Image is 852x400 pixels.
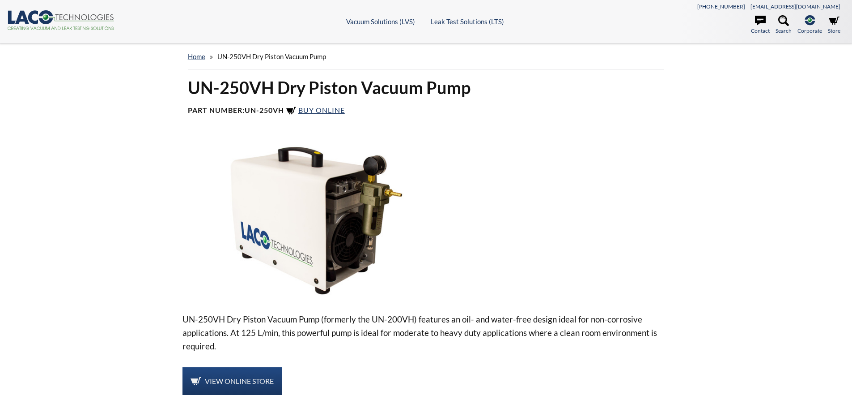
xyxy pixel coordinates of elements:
a: Leak Test Solutions (LTS) [431,17,504,26]
a: Buy Online [286,106,345,114]
a: Store [828,15,840,35]
a: Search [776,15,792,35]
h4: Part Number: [188,106,665,116]
span: View Online Store [205,377,274,385]
b: UN-250VH [245,106,284,114]
span: UN-250VH Dry Piston Vacuum Pump [217,52,326,60]
a: [PHONE_NUMBER] [697,3,745,10]
p: UN-250VH Dry Piston Vacuum Pump (formerly the UN-200VH) features an oil- and water-free design id... [182,313,670,353]
span: Corporate [797,26,822,35]
span: Buy Online [298,106,345,114]
a: home [188,52,205,60]
div: » [188,44,665,69]
h1: UN-250VH Dry Piston Vacuum Pump [188,77,665,99]
img: UN-250VH Dry Piston Vacuum Pump image [182,138,468,298]
a: View Online Store [182,367,282,395]
a: Contact [751,15,770,35]
a: Vacuum Solutions (LVS) [346,17,415,26]
a: [EMAIL_ADDRESS][DOMAIN_NAME] [750,3,840,10]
